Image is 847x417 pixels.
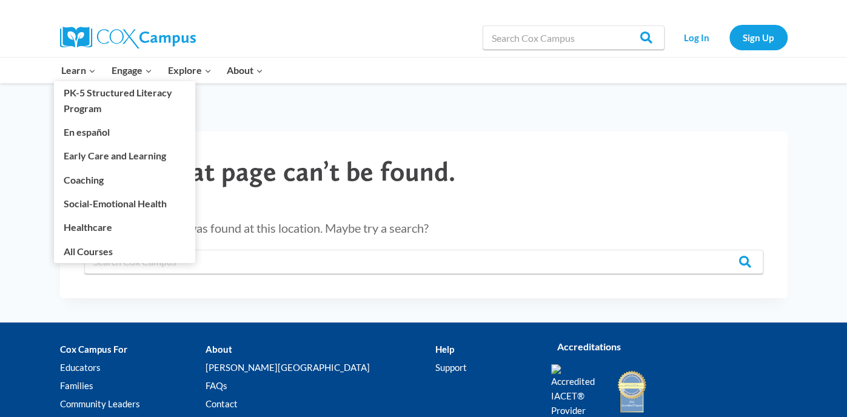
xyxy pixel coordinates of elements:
button: Child menu of Explore [160,58,219,83]
strong: Accreditations [557,341,621,352]
input: Search Cox Campus [84,250,763,274]
nav: Primary Navigation [54,58,271,83]
a: PK-5 Structured Literacy Program [54,81,195,120]
a: Early Care and Learning [54,144,195,167]
a: Social-Emotional Health [54,192,195,215]
h1: Oops! That page can’t be found. [84,156,763,188]
span: Learn [61,62,96,78]
img: Cox Campus [60,27,196,48]
a: Educators [60,359,206,377]
a: Sign Up [729,25,788,50]
a: Log In [671,25,723,50]
p: It looks like nothing was found at this location. Maybe try a search? [84,218,763,238]
nav: Secondary Navigation [671,25,788,50]
button: Child menu of Engage [104,58,160,83]
a: All Courses [54,239,195,262]
img: IDA Accredited [617,369,647,414]
a: Healthcare [54,216,195,239]
a: En español [54,121,195,144]
input: Search Cox Campus [483,25,665,50]
a: Families [60,377,206,395]
a: Contact [206,395,435,413]
a: FAQs [206,377,435,395]
button: Child menu of About [219,58,271,83]
a: Support [435,359,532,377]
a: Community Leaders [60,395,206,413]
a: [PERSON_NAME][GEOGRAPHIC_DATA] [206,359,435,377]
a: Coaching [54,168,195,191]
